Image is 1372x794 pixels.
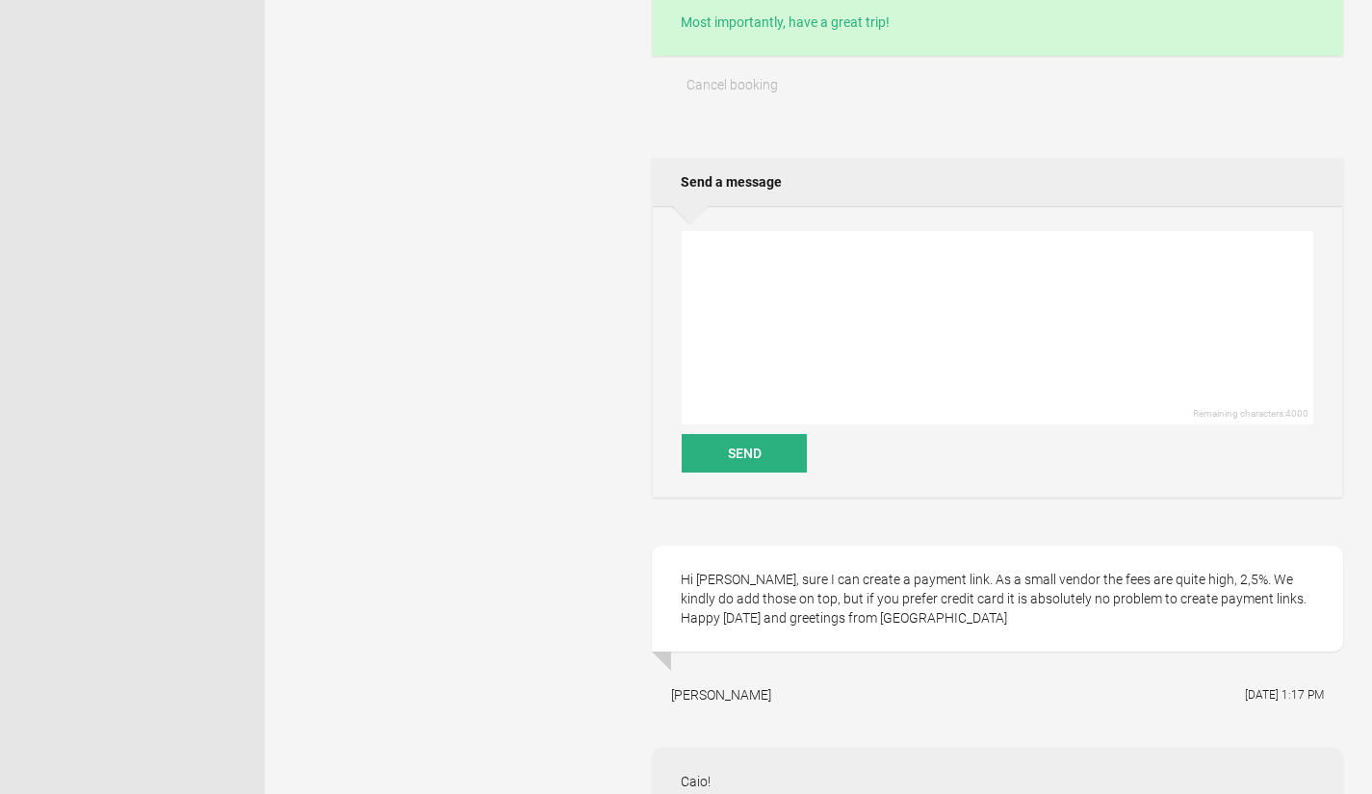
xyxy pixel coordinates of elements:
div: [PERSON_NAME] [671,685,771,704]
span: Cancel booking [686,77,778,92]
button: Send [682,434,807,473]
flynt-date-display: [DATE] 1:17 PM [1245,688,1324,702]
p: Most importantly, have a great trip! [681,13,1314,32]
div: Hi [PERSON_NAME], sure I can create a payment link. As a small vendor the fees are quite high, 2,... [652,546,1343,652]
button: Cancel booking [652,65,812,104]
h2: Send a message [652,158,1343,206]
